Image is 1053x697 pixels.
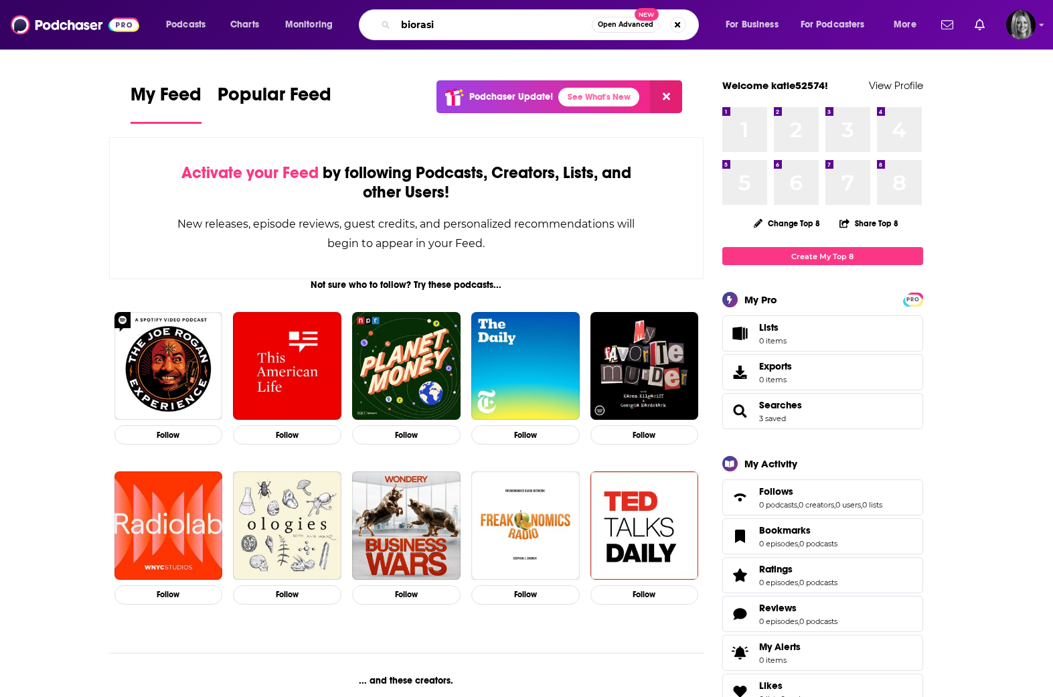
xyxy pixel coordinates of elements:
a: See What's New [558,88,639,106]
span: Follows [759,485,793,497]
span: My Alerts [759,641,801,653]
span: Reviews [759,602,797,614]
span: Podcasts [166,15,206,34]
span: Searches [722,393,923,429]
span: , [861,500,862,510]
a: The Joe Rogan Experience [114,312,223,420]
a: View Profile [869,79,923,92]
span: Monitoring [285,15,333,34]
span: , [798,617,799,626]
span: Bookmarks [759,524,811,536]
span: Exports [759,360,792,372]
a: My Feed [131,83,201,124]
span: My Feed [131,83,201,114]
span: Bookmarks [722,518,923,554]
a: TED Talks Daily [590,471,699,580]
button: open menu [884,14,933,35]
div: by following Podcasts, Creators, Lists, and other Users! [177,163,637,202]
span: 0 items [759,375,792,384]
img: Planet Money [352,312,461,420]
a: 0 creators [799,500,834,510]
a: Reviews [727,605,754,623]
a: Show notifications dropdown [936,13,959,36]
input: Search podcasts, credits, & more... [396,14,592,35]
a: 0 users [835,500,861,510]
a: Follows [727,488,754,507]
a: PRO [905,294,921,304]
img: My Favorite Murder with Karen Kilgariff and Georgia Hardstark [590,312,699,420]
a: Searches [727,402,754,420]
button: Follow [233,425,341,445]
span: Ratings [722,557,923,593]
div: ... and these creators. [109,675,704,686]
span: Logged in as katie52574 [1006,10,1036,40]
span: More [894,15,916,34]
a: 0 episodes [759,539,798,548]
span: 0 items [759,336,787,345]
div: Search podcasts, credits, & more... [372,9,712,40]
button: Show profile menu [1006,10,1036,40]
span: Likes [759,680,783,692]
a: Freakonomics Radio [471,471,580,580]
img: User Profile [1006,10,1036,40]
a: Likes [759,680,815,692]
button: Follow [352,425,461,445]
a: Create My Top 8 [722,247,923,265]
a: Reviews [759,602,837,614]
button: Follow [352,585,461,605]
span: Open Advanced [598,21,653,28]
a: 0 podcasts [799,617,837,626]
a: 0 podcasts [759,500,797,510]
span: , [797,500,799,510]
a: Bookmarks [759,524,837,536]
span: , [834,500,835,510]
a: Ratings [759,563,837,575]
span: New [635,8,659,21]
span: 0 items [759,655,801,665]
span: My Alerts [727,643,754,662]
a: 3 saved [759,414,786,423]
a: Follows [759,485,882,497]
button: Follow [114,585,223,605]
span: Lists [727,324,754,343]
span: Follows [722,479,923,516]
img: This American Life [233,312,341,420]
button: open menu [157,14,223,35]
button: Open AdvancedNew [592,17,659,33]
img: Podchaser - Follow, Share and Rate Podcasts [11,12,139,37]
button: Follow [471,585,580,605]
span: Searches [759,399,802,411]
a: Exports [722,354,923,390]
img: The Daily [471,312,580,420]
img: Business Wars [352,471,461,580]
span: Activate your Feed [181,163,319,183]
button: Follow [114,425,223,445]
a: Popular Feed [218,83,331,124]
img: Radiolab [114,471,223,580]
span: , [798,578,799,587]
div: My Activity [744,457,797,470]
a: Show notifications dropdown [969,13,990,36]
span: Lists [759,321,787,333]
span: PRO [905,295,921,305]
a: Welcome katie52574! [722,79,828,92]
button: Follow [233,585,341,605]
span: For Podcasters [801,15,865,34]
span: Ratings [759,563,793,575]
button: Follow [471,425,580,445]
a: 0 episodes [759,578,798,587]
button: Share Top 8 [839,210,899,236]
span: Lists [759,321,779,333]
img: Ologies with Alie Ward [233,471,341,580]
a: Ratings [727,566,754,585]
button: Follow [590,425,699,445]
span: Reviews [722,596,923,632]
